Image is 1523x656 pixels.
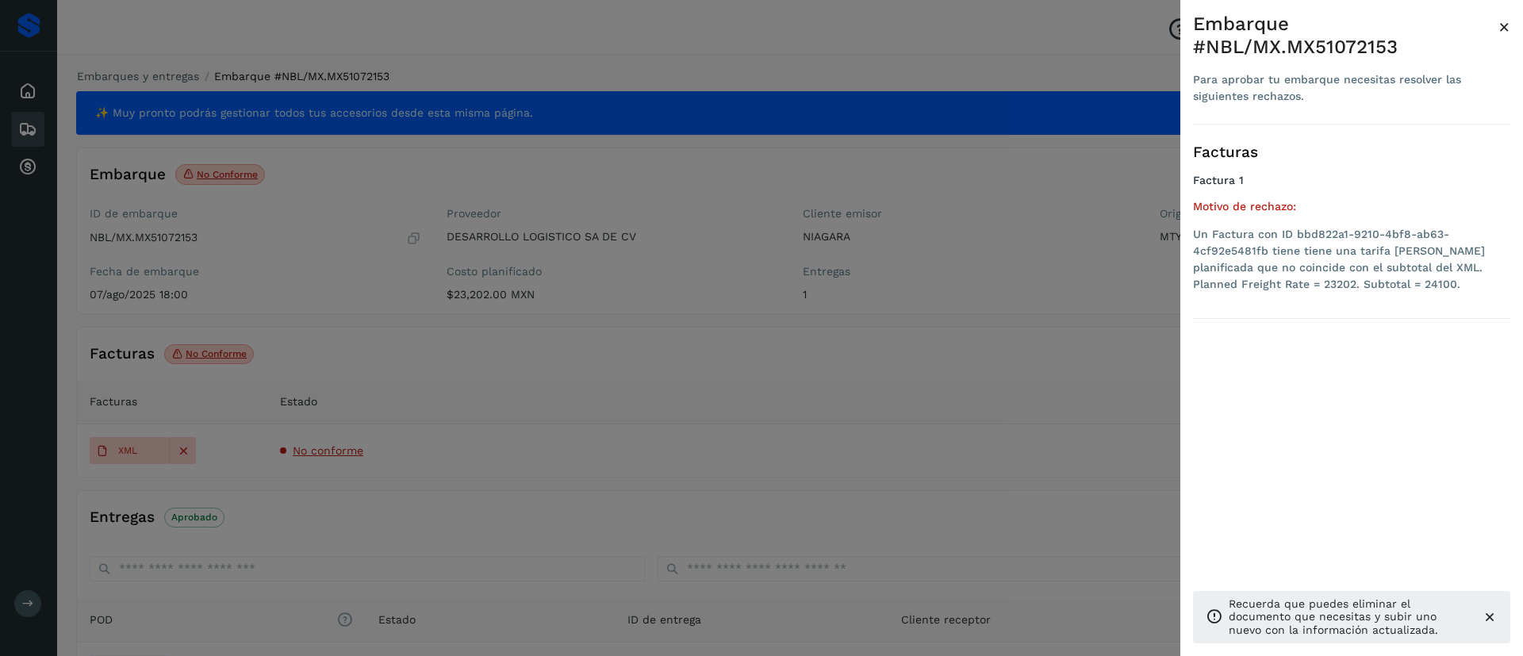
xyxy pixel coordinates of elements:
button: Close [1498,13,1510,41]
span: × [1498,16,1510,38]
h3: Facturas [1193,144,1510,162]
div: Para aprobar tu embarque necesitas resolver las siguientes rechazos. [1193,71,1498,105]
h4: Factura 1 [1193,174,1510,187]
p: Recuerda que puedes eliminar el documento que necesitas y subir uno nuevo con la información actu... [1229,597,1469,637]
h5: Motivo de rechazo: [1193,200,1510,213]
div: Embarque #NBL/MX.MX51072153 [1193,13,1498,59]
li: Un Factura con ID bbd822a1-9210-4bf8-ab63-4cf92e5481fb tiene tiene una tarifa [PERSON_NAME] plani... [1193,226,1510,293]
